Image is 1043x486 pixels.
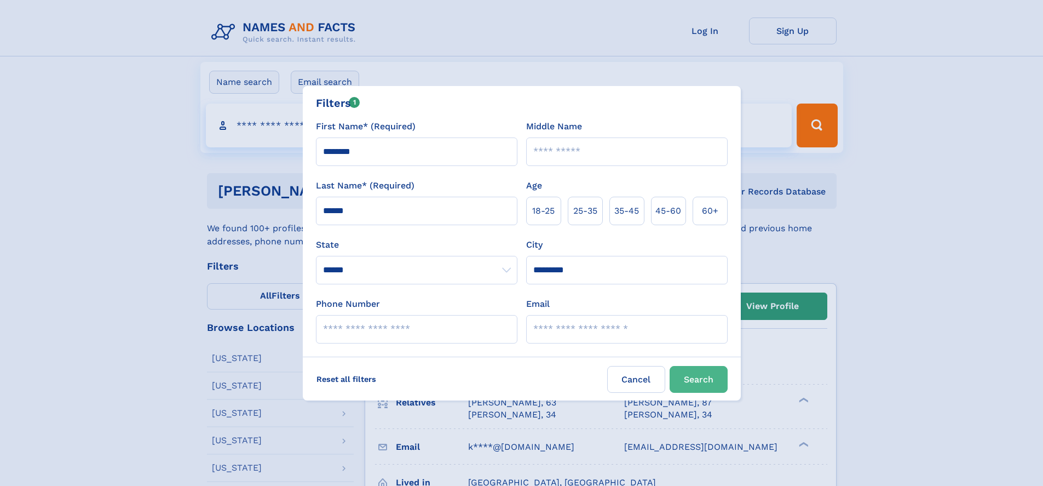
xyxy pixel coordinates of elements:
[526,179,542,192] label: Age
[316,179,414,192] label: Last Name* (Required)
[655,204,681,218] span: 45‑60
[532,204,555,218] span: 18‑25
[309,366,383,392] label: Reset all filters
[316,120,416,133] label: First Name* (Required)
[526,238,543,251] label: City
[702,204,718,218] span: 60+
[316,238,517,251] label: State
[607,366,665,393] label: Cancel
[526,120,582,133] label: Middle Name
[573,204,597,218] span: 25‑35
[614,204,639,218] span: 35‑45
[316,95,360,111] div: Filters
[670,366,728,393] button: Search
[526,298,550,311] label: Email
[316,298,380,311] label: Phone Number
